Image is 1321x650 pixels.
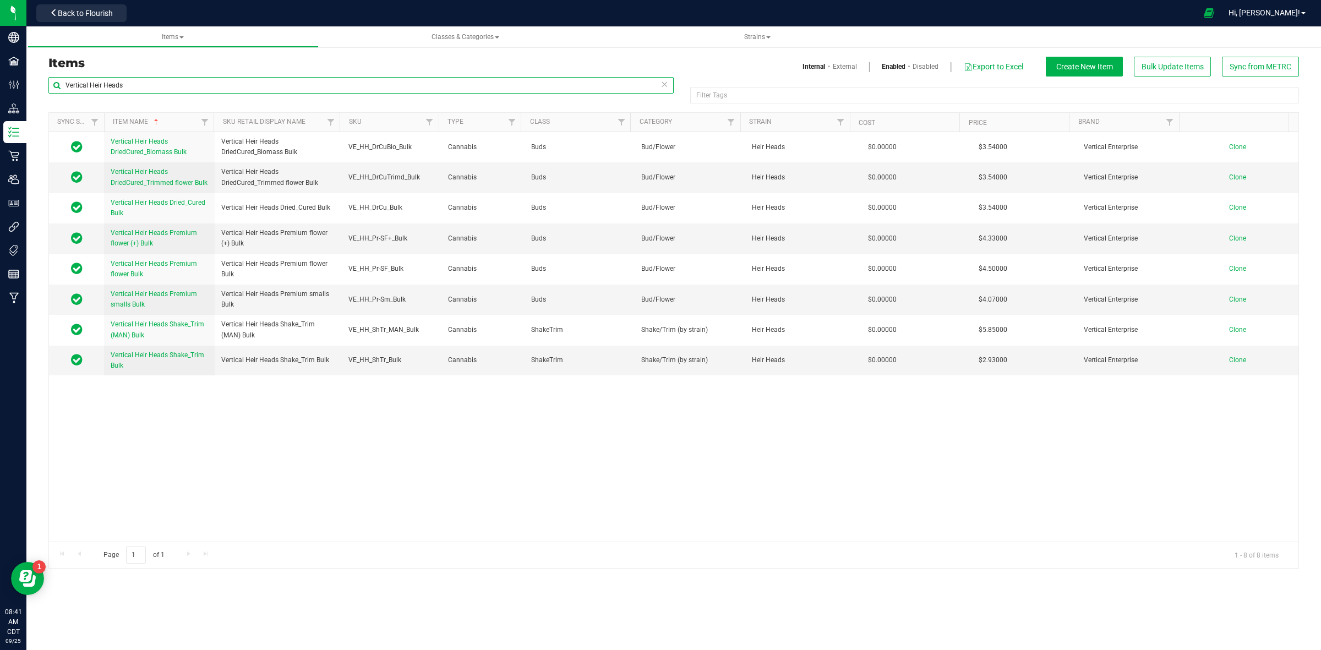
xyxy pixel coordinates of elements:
[752,233,849,244] span: Heir Heads
[8,127,19,138] inline-svg: Inventory
[8,32,19,43] inline-svg: Company
[348,264,435,274] span: VE_HH_Pr-SF_Bulk
[8,292,19,303] inline-svg: Manufacturing
[641,203,739,213] span: Bud/Flower
[448,264,518,274] span: Cannabis
[71,170,83,185] span: In Sync
[973,170,1013,185] span: $3.54000
[1084,172,1181,183] span: Vertical Enterprise
[531,233,629,244] span: Buds
[348,142,435,152] span: VE_HH_DrCuBio_Bulk
[973,322,1013,338] span: $5.85000
[421,113,439,132] a: Filter
[221,355,329,365] span: Vertical Heir Heads Shake_Trim Bulk
[863,139,902,155] span: $0.00000
[348,172,435,183] span: VE_HH_DrCuTrimd_Bulk
[882,62,905,72] a: Enabled
[448,233,518,244] span: Cannabis
[640,118,672,125] a: Category
[221,136,335,157] span: Vertical Heir Heads DriedCured_Biomass Bulk
[448,294,518,305] span: Cannabis
[531,264,629,274] span: Buds
[1229,143,1246,151] span: Clone
[1046,57,1123,77] button: Create New Item
[111,350,208,371] a: Vertical Heir Heads Shake_Trim Bulk
[973,231,1013,247] span: $4.33000
[1229,234,1257,242] a: Clone
[32,560,46,573] iframe: Resource center unread badge
[1084,355,1181,365] span: Vertical Enterprise
[221,289,335,310] span: Vertical Heir Heads Premium smalls Bulk
[1084,264,1181,274] span: Vertical Enterprise
[1226,547,1287,563] span: 1 - 8 of 8 items
[111,290,197,308] span: Vertical Heir Heads Premium smalls Bulk
[1230,62,1291,71] span: Sync from METRC
[221,167,335,188] span: Vertical Heir Heads DriedCured_Trimmed flower Bulk
[863,261,902,277] span: $0.00000
[195,113,214,132] a: Filter
[641,355,739,365] span: Shake/Trim (by strain)
[221,319,335,340] span: Vertical Heir Heads Shake_Trim (MAN) Bulk
[722,113,740,132] a: Filter
[531,142,629,152] span: Buds
[8,269,19,280] inline-svg: Reports
[744,33,771,41] span: Strains
[1229,326,1257,334] a: Clone
[1134,57,1211,77] button: Bulk Update Items
[8,245,19,256] inline-svg: Tags
[448,355,518,365] span: Cannabis
[8,79,19,90] inline-svg: Configuration
[57,118,100,125] a: Sync Status
[1229,173,1257,181] a: Clone
[111,138,187,156] span: Vertical Heir Heads DriedCured_Biomass Bulk
[803,62,825,72] a: Internal
[752,264,849,274] span: Heir Heads
[863,322,902,338] span: $0.00000
[11,562,44,595] iframe: Resource center
[5,607,21,637] p: 08:41 AM CDT
[1229,356,1257,364] a: Clone
[111,351,204,369] span: Vertical Heir Heads Shake_Trim Bulk
[111,168,208,186] span: Vertical Heir Heads DriedCured_Trimmed flower Bulk
[752,172,849,183] span: Heir Heads
[1229,173,1246,181] span: Clone
[530,118,550,125] a: Class
[641,325,739,335] span: Shake/Trim (by strain)
[8,56,19,67] inline-svg: Facilities
[973,292,1013,308] span: $4.07000
[71,139,83,155] span: In Sync
[1161,113,1179,132] a: Filter
[8,198,19,209] inline-svg: User Roles
[111,136,208,157] a: Vertical Heir Heads DriedCured_Biomass Bulk
[1197,2,1221,24] span: Open Ecommerce Menu
[1084,203,1181,213] span: Vertical Enterprise
[1229,234,1246,242] span: Clone
[1229,326,1246,334] span: Clone
[832,113,850,132] a: Filter
[432,33,499,41] span: Classes & Categories
[863,352,902,368] span: $0.00000
[973,200,1013,216] span: $3.54000
[1229,356,1246,364] span: Clone
[71,292,83,307] span: In Sync
[8,150,19,161] inline-svg: Retail
[863,292,902,308] span: $0.00000
[48,57,665,70] h3: Items
[58,9,113,18] span: Back to Flourish
[223,118,305,125] a: Sku Retail Display Name
[863,200,902,216] span: $0.00000
[973,139,1013,155] span: $3.54000
[963,57,1024,76] button: Export to Excel
[531,203,629,213] span: Buds
[752,142,849,152] span: Heir Heads
[913,62,938,72] a: Disabled
[1229,204,1246,211] span: Clone
[863,170,902,185] span: $0.00000
[8,103,19,114] inline-svg: Distribution
[1056,62,1113,71] span: Create New Item
[111,229,197,247] span: Vertical Heir Heads Premium flower (+) Bulk
[859,119,875,127] a: Cost
[448,142,518,152] span: Cannabis
[111,320,204,338] span: Vertical Heir Heads Shake_Trim (MAN) Bulk
[48,77,674,94] input: Search Item Name, SKU Retail Name, or Part Number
